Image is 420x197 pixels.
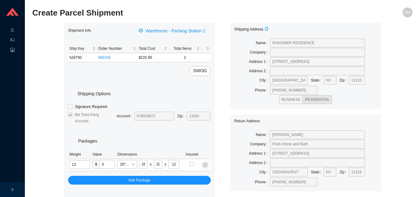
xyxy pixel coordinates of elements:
[145,27,205,35] span: Warehouse - Packing Station 2
[116,150,184,159] th: Dimensions
[339,76,349,85] label: Zip
[249,158,270,167] label: Address 2
[98,45,132,52] span: Order Number
[339,168,349,176] label: Zip
[259,168,270,176] label: City
[69,45,91,52] span: Ship Key
[311,76,324,85] label: State
[154,160,162,169] input: W
[139,28,144,33] span: printer
[265,27,268,31] span: copy
[193,67,207,74] span: SWOG
[189,66,210,76] button: SWOG
[259,76,270,85] label: City
[311,168,324,176] label: State
[32,7,317,18] h2: Create Parcel Shipment
[68,53,97,62] td: 528790
[168,44,201,53] th: Total Items sortable
[305,97,330,102] span: RESIDENTIAL
[72,104,109,110] span: Signature Required
[250,140,270,148] label: Company
[234,115,377,127] div: Return Address
[137,44,168,53] th: Total Cost sortable
[117,112,134,120] label: Account
[164,161,166,167] div: x
[177,112,187,120] label: Zip
[265,26,268,32] div: Copy
[72,112,113,124] span: Bill Third Party Account
[11,188,14,191] span: right
[91,150,116,159] th: Value
[74,138,101,145] span: Packages
[139,160,148,169] input: L
[68,44,97,53] th: Ship Key sortable
[256,39,270,47] label: Name
[139,45,163,52] span: Total Cost
[405,7,411,17] span: DM
[184,150,199,159] th: Insured
[68,176,211,185] button: Add Package
[137,53,168,62] td: $220.90
[135,26,210,35] button: printerWarehouse - Packing Station 2
[68,150,91,159] th: Weight
[170,45,196,52] span: Total Items
[93,160,99,169] span: $
[168,160,179,169] input: H
[97,44,137,53] th: Order Number sortable
[250,48,270,57] label: Company
[201,161,210,169] button: close-circle
[255,86,270,95] label: Phone
[249,149,270,158] label: Address 1
[68,25,135,36] div: Shipment Info
[256,130,270,139] label: Name
[255,178,270,186] label: Phone
[73,90,115,97] span: Shipping Options
[168,53,201,62] td: 2
[249,57,270,66] label: Address 1
[201,44,210,53] th: undefined sortable
[98,55,111,60] a: 940156
[249,67,270,75] label: Address 2
[150,161,152,167] div: x
[128,177,150,183] span: Add Package
[282,97,301,102] span: BUSINESS
[234,27,268,31] span: Shipping Address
